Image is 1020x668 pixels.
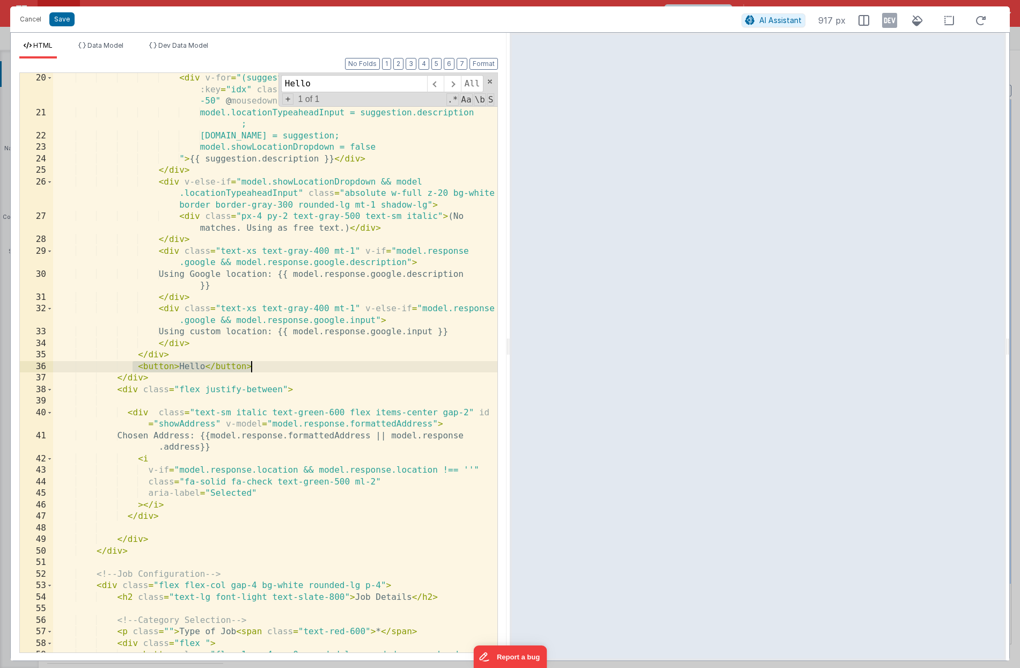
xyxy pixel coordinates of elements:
div: 27 [20,211,53,234]
div: 42 [20,453,53,465]
span: 1 of 1 [293,94,324,104]
span: CaseSensitive Search [460,93,472,106]
span: Toggel Replace mode [282,93,294,105]
span: Data Model [87,41,123,49]
button: 3 [406,58,416,70]
div: 22 [20,130,53,142]
div: 41 [20,430,53,453]
button: AI Assistant [742,13,805,27]
span: AI Assistant [759,16,802,25]
div: 25 [20,165,53,177]
button: 1 [382,58,391,70]
button: Format [469,58,498,70]
div: 30 [20,269,53,292]
div: 51 [20,557,53,569]
div: 37 [20,372,53,384]
span: Dev Data Model [158,41,208,49]
button: 5 [431,58,442,70]
div: 34 [20,338,53,350]
input: Search for [281,75,427,92]
div: 26 [20,177,53,211]
div: 40 [20,407,53,430]
div: 21 [20,107,53,130]
div: 57 [20,626,53,638]
div: 58 [20,638,53,650]
div: 39 [20,395,53,407]
iframe: Marker.io feedback button [473,645,547,668]
div: 48 [20,523,53,534]
div: 53 [20,580,53,592]
div: 33 [20,326,53,338]
button: No Folds [345,58,380,70]
button: 4 [419,58,429,70]
div: 49 [20,534,53,546]
span: RegExp Search [446,93,459,106]
div: 24 [20,153,53,165]
div: 35 [20,349,53,361]
div: 32 [20,303,53,326]
div: 43 [20,465,53,476]
div: 23 [20,142,53,153]
div: 47 [20,511,53,523]
button: 2 [393,58,403,70]
button: Cancel [14,12,47,27]
div: 29 [20,246,53,269]
div: 45 [20,488,53,500]
div: 36 [20,361,53,373]
span: Whole Word Search [474,93,486,106]
button: 7 [457,58,467,70]
div: 54 [20,592,53,604]
div: 28 [20,234,53,246]
div: 20 [20,72,53,107]
div: 52 [20,569,53,581]
div: 56 [20,615,53,627]
span: Alt-Enter [461,75,484,92]
span: Search In Selection [487,93,495,106]
button: Save [49,12,75,26]
div: 55 [20,603,53,615]
button: 6 [444,58,454,70]
span: HTML [33,41,53,49]
span: 917 px [818,14,846,27]
div: 46 [20,500,53,511]
div: 44 [20,476,53,488]
div: 50 [20,546,53,557]
div: 38 [20,384,53,396]
div: 31 [20,292,53,304]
